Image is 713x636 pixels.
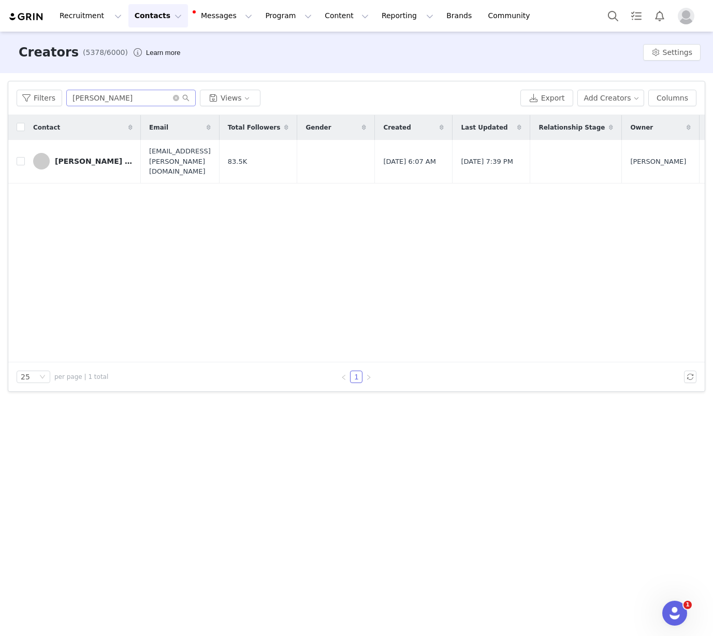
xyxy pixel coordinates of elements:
[55,157,133,165] div: [PERSON_NAME] [PERSON_NAME]
[351,371,362,383] a: 1
[440,4,481,27] a: Brands
[383,123,411,132] span: Created
[188,4,258,27] button: Messages
[259,4,318,27] button: Program
[182,94,190,102] i: icon: search
[83,47,128,58] span: (5378/6000)
[66,90,196,106] input: Search...
[173,95,179,101] i: icon: close-circle
[228,123,281,132] span: Total Followers
[678,8,694,24] img: placeholder-profile.jpg
[228,157,247,167] span: 83.5K
[54,372,108,381] span: per page | 1 total
[648,90,696,106] button: Columns
[341,374,347,380] i: icon: left
[648,4,671,27] button: Notifications
[643,44,701,61] button: Settings
[520,90,573,106] button: Export
[33,123,60,132] span: Contact
[33,153,133,169] a: [PERSON_NAME] [PERSON_NAME]
[539,123,605,132] span: Relationship Stage
[39,374,46,381] i: icon: down
[366,374,372,380] i: icon: right
[362,371,375,383] li: Next Page
[200,90,260,106] button: Views
[149,146,211,177] span: [EMAIL_ADDRESS][PERSON_NAME][DOMAIN_NAME]
[128,4,188,27] button: Contacts
[461,157,513,167] span: [DATE] 7:39 PM
[8,12,45,22] img: grin logo
[662,601,687,626] iframe: Intercom live chat
[672,8,705,24] button: Profile
[338,371,350,383] li: Previous Page
[383,157,436,167] span: [DATE] 6:07 AM
[53,4,128,27] button: Recruitment
[17,90,62,106] button: Filters
[630,123,653,132] span: Owner
[577,90,645,106] button: Add Creators
[21,371,30,383] div: 25
[375,4,440,27] button: Reporting
[144,48,182,58] div: Tooltip anchor
[19,43,79,62] h3: Creators
[482,4,541,27] a: Community
[461,123,507,132] span: Last Updated
[350,371,362,383] li: 1
[683,601,692,609] span: 1
[149,123,168,132] span: Email
[602,4,624,27] button: Search
[625,4,648,27] a: Tasks
[305,123,331,132] span: Gender
[318,4,375,27] button: Content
